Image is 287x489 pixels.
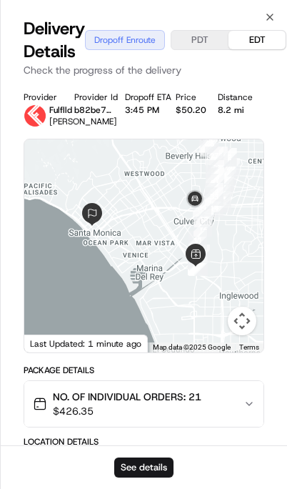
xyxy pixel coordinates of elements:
span: • [121,222,126,233]
a: 📗Knowledge Base [9,275,115,301]
span: $426.35 [53,404,201,418]
span: Pylon [142,316,173,327]
div: 26 [195,129,225,159]
div: Provider Id [74,92,114,103]
img: 1736555255976-a54dd68f-1ca7-489b-9aae-adbdc363a1c4 [29,222,40,234]
div: 22 [212,142,242,172]
span: Delivery Details [24,17,85,63]
img: Google [28,334,75,352]
button: Map camera controls [228,307,256,335]
a: 💻API Documentation [115,275,235,301]
div: 8.2 mi [218,104,253,116]
div: Past conversations [14,186,96,197]
input: Got a question? Start typing here... [37,92,257,107]
div: $50.20 [176,104,206,116]
div: 27 [199,141,229,171]
a: Terms (opens in new tab) [239,343,259,351]
div: 33 [199,182,229,212]
div: 11 [183,225,213,255]
a: Powered byPylon [101,315,173,327]
div: Price [176,92,206,103]
div: 23 [203,141,233,171]
div: Dropoff ETA [125,92,164,103]
img: Klarizel Pensader [14,208,37,231]
button: See all [221,183,260,200]
span: [PERSON_NAME] [49,116,117,127]
img: profile_Fulflld_OnFleet_Thistle_SF.png [24,104,46,127]
span: API Documentation [135,281,229,295]
div: Location Details [24,436,264,448]
div: 10 [186,239,216,269]
p: Welcome 👋 [14,57,260,80]
button: Start new chat [243,141,260,158]
img: 1724597045416-56b7ee45-8013-43a0-a6f9-03cb97ddad50 [30,137,56,162]
div: Package Details [24,365,264,376]
div: 20 [216,152,246,182]
div: 3:45 PM [125,104,164,116]
p: Check the progress of the delivery [24,63,264,77]
div: Start new chat [64,137,234,151]
button: EDT [228,31,286,49]
span: [DATE] [129,222,158,233]
p: Fulflld [49,104,117,116]
span: Map data ©2025 Google [153,343,231,351]
div: 💻 [121,282,132,294]
span: Klarizel Pensader [44,222,118,233]
span: NO. OF INDIVIDUAL ORDERS: 21 [53,390,201,404]
div: 34 [187,192,217,222]
div: Provider [24,92,63,103]
img: 1736555255976-a54dd68f-1ca7-489b-9aae-adbdc363a1c4 [14,137,40,162]
span: Knowledge Base [29,281,109,295]
button: See details [114,458,173,478]
div: 📗 [14,282,26,294]
a: Open this area in Google Maps (opens a new window) [28,334,75,352]
div: 15 [207,188,237,218]
div: 30 [200,162,230,192]
div: 29 [200,161,230,191]
div: 32 [199,177,229,207]
img: Nash [14,14,43,43]
div: 21 [213,142,243,172]
button: NO. OF INDIVIDUAL ORDERS: 21$426.35 [24,381,263,427]
div: We're available if you need us! [64,151,196,162]
button: PDT [171,31,228,49]
div: Last Updated: 1 minute ago [24,335,148,352]
div: Distance [218,92,253,103]
div: 28 [200,154,230,184]
div: 25 [193,127,223,157]
div: 12 [188,212,218,242]
button: b82be716-040b-b830-e237-65761b9eda63 [74,104,114,116]
div: 31 [200,168,230,198]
